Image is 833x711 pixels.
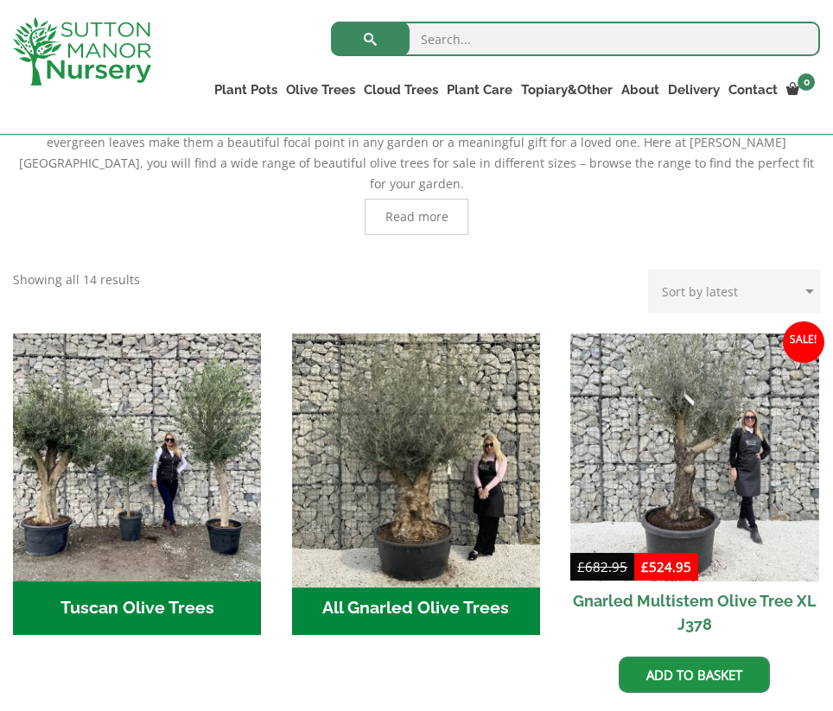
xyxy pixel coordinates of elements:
[13,333,261,635] a: Visit product category Tuscan Olive Trees
[641,558,649,575] span: £
[617,78,664,102] a: About
[619,657,770,693] a: Add to basket: “Gnarled Multistem Olive Tree XL J378”
[13,581,261,635] h2: Tuscan Olive Trees
[570,581,818,644] h2: Gnarled Multistem Olive Tree XL J378
[282,78,359,102] a: Olive Trees
[664,78,724,102] a: Delivery
[648,270,820,313] select: Shop order
[286,327,547,588] img: All Gnarled Olive Trees
[13,49,820,235] div: Create a stunning Mediterranean-style garden with authentic olive trees imported from the finest ...
[517,78,617,102] a: Topiary&Other
[210,78,282,102] a: Plant Pots
[577,558,585,575] span: £
[292,333,540,635] a: Visit product category All Gnarled Olive Trees
[331,22,820,56] input: Search...
[13,17,151,86] img: logo
[798,73,815,91] span: 0
[577,558,627,575] bdi: 682.95
[442,78,517,102] a: Plant Care
[783,321,824,363] span: Sale!
[13,333,261,581] img: Tuscan Olive Trees
[641,558,691,575] bdi: 524.95
[359,78,442,102] a: Cloud Trees
[13,270,140,290] p: Showing all 14 results
[570,333,818,581] img: Gnarled Multistem Olive Tree XL J378
[385,211,448,223] span: Read more
[292,581,540,635] h2: All Gnarled Olive Trees
[724,78,782,102] a: Contact
[782,78,820,102] a: 0
[570,333,818,644] a: Sale! Gnarled Multistem Olive Tree XL J378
